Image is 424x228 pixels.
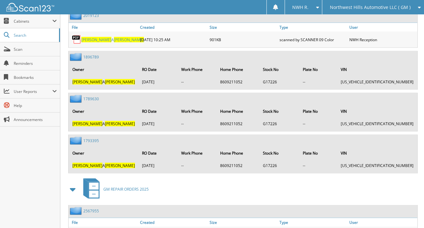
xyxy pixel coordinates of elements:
[14,89,52,94] span: User Reports
[103,186,149,192] span: GM REPAIR ORDERS 2025
[139,160,177,171] td: [DATE]
[217,160,259,171] td: 8609211052
[217,146,259,159] th: Home Phone
[300,76,337,87] td: --
[139,118,177,129] td: [DATE]
[338,104,417,118] th: VIN
[300,118,337,129] td: --
[70,136,83,144] img: folder2.png
[69,104,138,118] th: Owner
[69,76,138,87] td: A
[83,208,99,213] a: 2567955
[217,118,259,129] td: 8609211052
[278,33,348,46] div: scanned by SCANNER 09 Color
[139,104,177,118] th: RO Date
[300,160,337,171] td: --
[392,197,424,228] iframe: Chat Widget
[178,118,216,129] td: --
[70,95,83,103] img: folder2.png
[300,146,337,159] th: Plate No
[278,218,348,226] a: Type
[70,11,83,19] img: folder2.png
[138,33,208,46] div: [DATE] 10:25 AM
[300,63,337,76] th: Plate No
[69,23,138,31] a: File
[72,121,102,126] span: [PERSON_NAME]
[260,118,299,129] td: G17226
[139,63,177,76] th: RO Date
[83,96,99,101] a: 1789630
[178,104,216,118] th: Work Phone
[83,13,99,18] a: 2019123
[338,146,417,159] th: VIN
[72,79,102,84] span: [PERSON_NAME]
[114,37,144,42] span: [PERSON_NAME]
[69,160,138,171] td: A
[208,218,278,226] a: Size
[300,104,337,118] th: Plate No
[72,163,102,168] span: [PERSON_NAME]
[347,33,417,46] div: NWH Reception
[138,218,208,226] a: Created
[217,63,259,76] th: Home Phone
[260,104,299,118] th: Stock No
[138,23,208,31] a: Created
[14,47,57,52] span: Scan
[105,79,135,84] span: [PERSON_NAME]
[208,23,278,31] a: Size
[81,37,144,42] a: [PERSON_NAME]A[PERSON_NAME]
[79,176,149,201] a: GM REPAIR ORDERS 2025
[105,121,135,126] span: [PERSON_NAME]
[14,75,57,80] span: Bookmarks
[105,163,135,168] span: [PERSON_NAME]
[14,19,52,24] span: Cabinets
[338,76,417,87] td: [US_VEHICLE_IDENTIFICATION_NUMBER]
[347,23,417,31] a: User
[6,3,54,11] img: scan123-logo-white.svg
[260,146,299,159] th: Stock No
[260,76,299,87] td: G17226
[338,63,417,76] th: VIN
[139,146,177,159] th: RO Date
[178,63,216,76] th: Work Phone
[338,118,417,129] td: [US_VEHICLE_IDENTIFICATION_NUMBER]
[72,34,81,44] img: PDF.png
[69,63,138,76] th: Owner
[14,33,56,38] span: Search
[14,61,57,66] span: Reminders
[83,54,99,59] a: 1896789
[260,63,299,76] th: Stock No
[70,207,83,215] img: folder2.png
[347,218,417,226] a: User
[139,76,177,87] td: [DATE]
[69,118,138,129] td: A
[178,76,216,87] td: --
[14,103,57,108] span: Help
[83,138,99,143] a: 1793395
[70,53,83,61] img: folder2.png
[178,160,216,171] td: --
[330,5,411,9] span: Northwest Hills Automotive LLC ( GM )
[217,76,259,87] td: 8609211052
[217,104,259,118] th: Home Phone
[260,160,299,171] td: G17226
[69,218,138,226] a: File
[292,5,309,9] span: NWH R.
[14,117,57,122] span: Announcements
[178,146,216,159] th: Work Phone
[69,146,138,159] th: Owner
[208,33,278,46] div: 901KB
[278,23,348,31] a: Type
[81,37,111,42] span: [PERSON_NAME]
[338,160,417,171] td: [US_VEHICLE_IDENTIFICATION_NUMBER]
